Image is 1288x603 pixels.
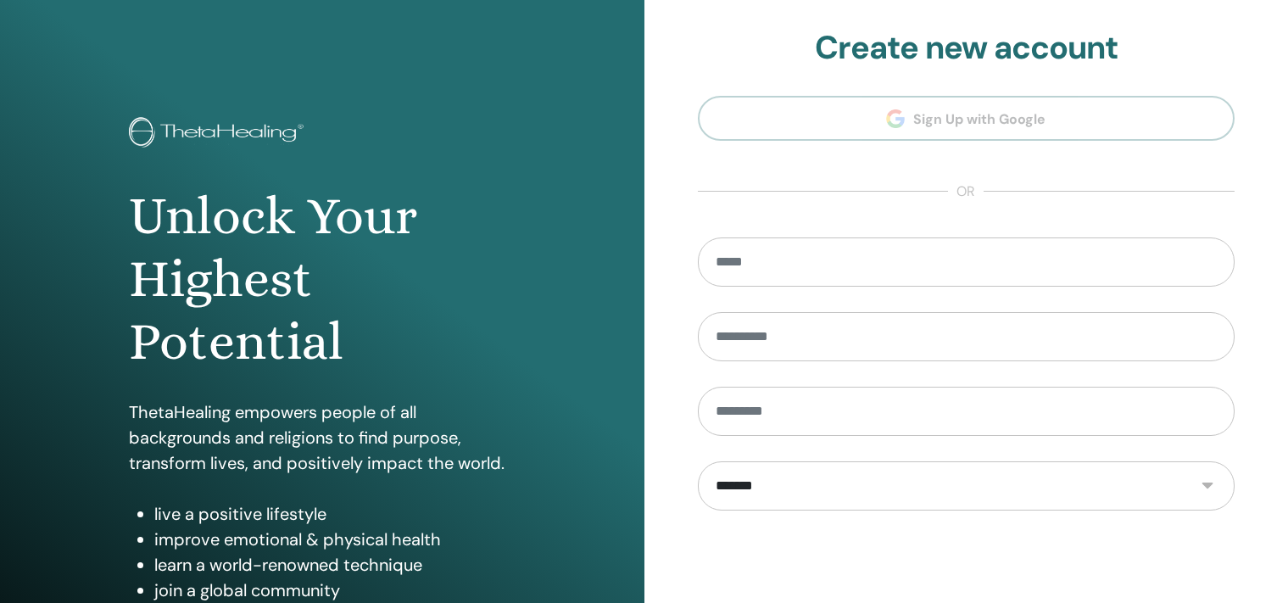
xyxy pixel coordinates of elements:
[154,552,516,578] li: learn a world-renowned technique
[129,185,516,374] h1: Unlock Your Highest Potential
[129,399,516,476] p: ThetaHealing empowers people of all backgrounds and religions to find purpose, transform lives, a...
[154,578,516,603] li: join a global community
[154,501,516,527] li: live a positive lifestyle
[837,536,1095,602] iframe: reCAPTCHA
[698,29,1235,68] h2: Create new account
[154,527,516,552] li: improve emotional & physical health
[948,181,984,202] span: or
